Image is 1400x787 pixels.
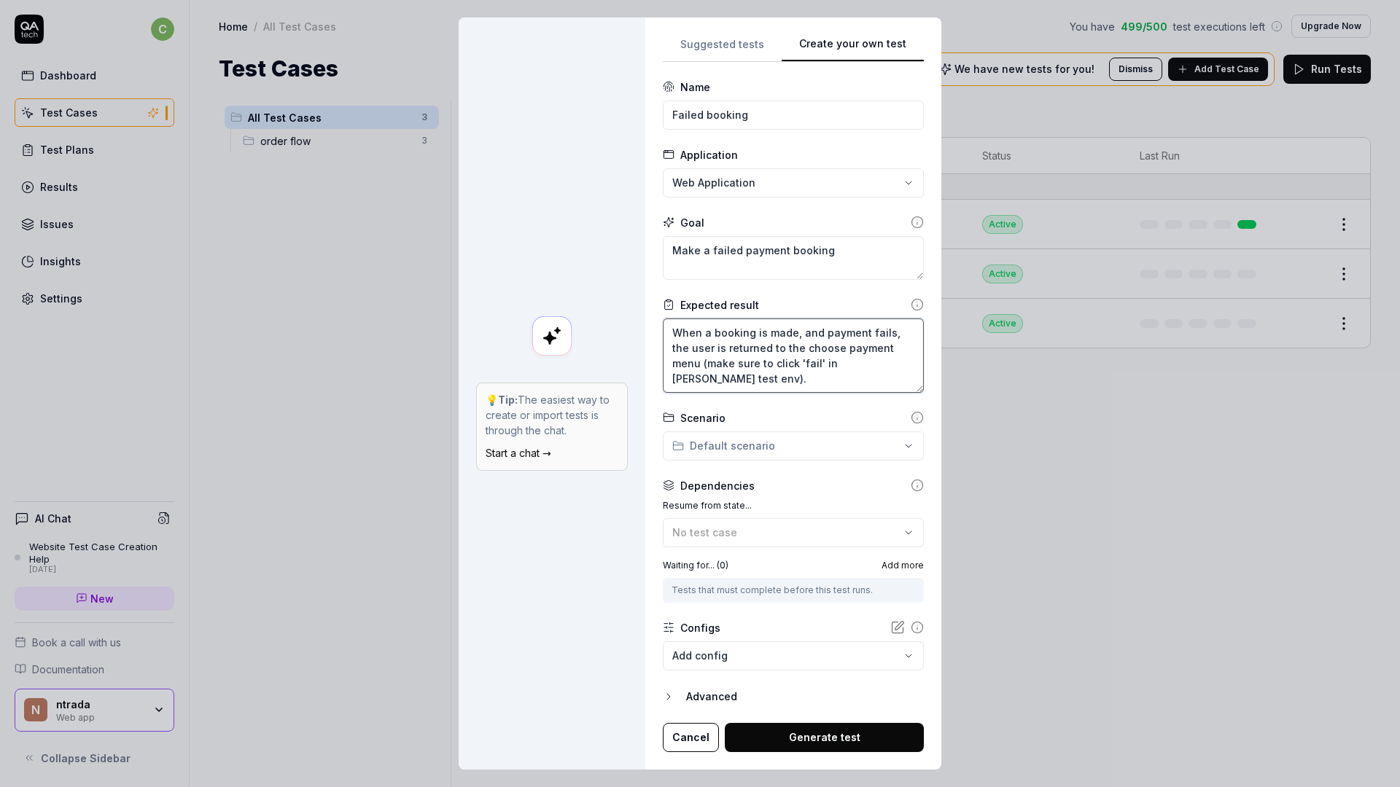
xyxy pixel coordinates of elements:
button: Create your own test [782,36,924,62]
div: Default scenario [672,438,775,453]
p: 💡 The easiest way to create or import tests is through the chat. [486,392,618,438]
div: Application [680,147,738,163]
div: Scenario [680,410,726,426]
button: Web Application [663,168,924,197]
div: Tests that must complete before this test runs. [672,584,915,597]
div: Expected result [680,297,759,313]
span: Web Application [672,175,755,190]
label: Waiting for... ( 0 ) [663,559,728,572]
button: No test case [663,518,924,547]
div: Goal [680,215,704,230]
button: Cancel [663,723,719,752]
a: Start a chat → [486,447,551,459]
label: Resume from state... [663,499,924,512]
span: No test case [672,526,737,539]
button: Default scenario [663,431,924,461]
button: Advanced [663,688,924,705]
div: Advanced [686,688,924,705]
span: Add more [882,559,924,572]
div: Dependencies [680,478,755,493]
div: Name [680,79,710,95]
strong: Tip: [498,393,518,406]
button: Generate test [725,723,924,752]
button: Suggested tests [663,36,782,62]
div: Configs [680,620,720,635]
